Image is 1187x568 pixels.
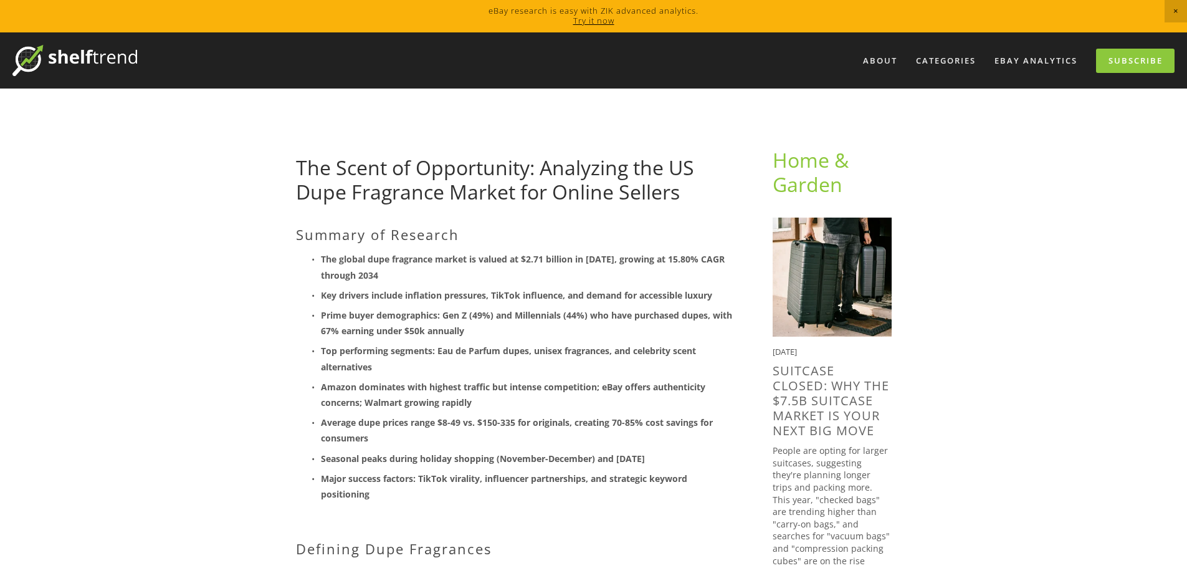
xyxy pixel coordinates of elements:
[321,381,708,408] strong: Amazon dominates with highest traffic but intense competition; eBay offers authenticity concerns;...
[296,541,733,557] h2: Defining Dupe Fragrances
[908,51,984,71] div: Categories
[773,346,797,357] time: [DATE]
[855,51,905,71] a: About
[773,218,892,337] img: SuitCase Closed: Why the $7.5B Suitcase Market is Your Next Big Move
[321,309,735,337] strong: Prime buyer demographics: Gen Z (49%) and Millennials (44%) who have purchased dupes, with 67% ea...
[321,253,727,281] strong: The global dupe fragrance market is valued at $2.71 billion in [DATE], growing at 15.80% CAGR thr...
[321,289,712,301] strong: Key drivers include inflation pressures, TikTok influence, and demand for accessible luxury
[321,416,715,444] strong: Average dupe prices range $8-49 vs. $150-335 for originals, creating 70-85% cost savings for cons...
[773,362,889,439] a: SuitCase Closed: Why the $7.5B Suitcase Market is Your Next Big Move
[573,15,614,26] a: Try it now
[1096,49,1175,73] a: Subscribe
[296,154,694,205] a: The Scent of Opportunity: Analyzing the US Dupe Fragrance Market for Online Sellers
[296,226,733,243] h2: Summary of Research
[12,45,137,76] img: ShelfTrend
[986,51,1085,71] a: eBay Analytics
[321,453,645,465] strong: Seasonal peaks during holiday shopping (November-December) and [DATE]
[321,473,690,500] strong: Major success factors: TikTok virality, influencer partnerships, and strategic keyword positioning
[773,147,854,197] a: Home & Garden
[321,345,698,372] strong: Top performing segments: Eau de Parfum dupes, unisex fragrances, and celebrity scent alternatives
[773,445,892,567] p: People are opting for larger suitcases, suggesting they're planning longer trips and packing more...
